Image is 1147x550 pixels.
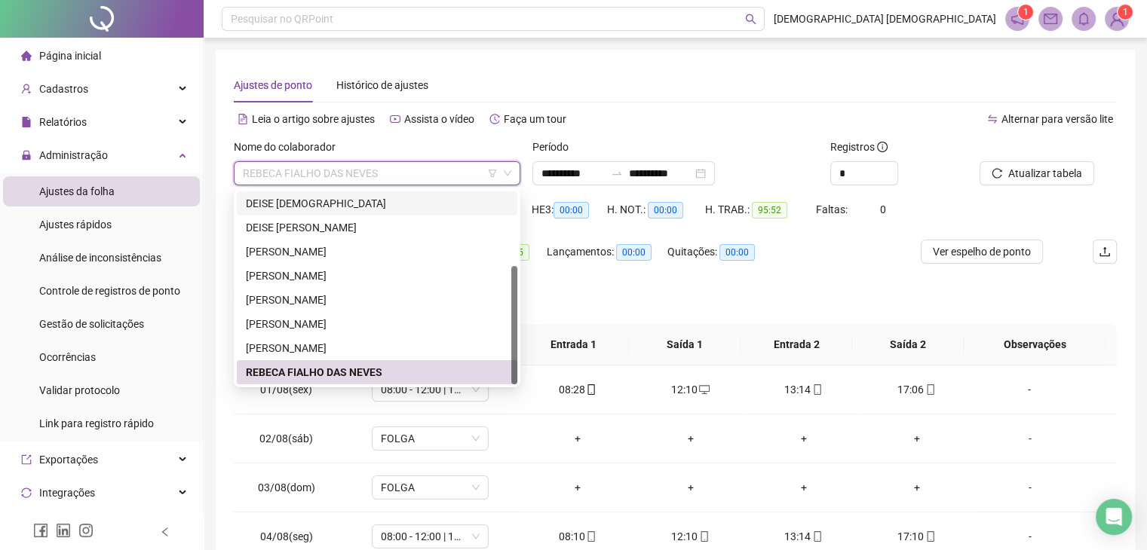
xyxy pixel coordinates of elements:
span: Ajustes da folha [39,185,115,197]
div: HE 3: [532,201,607,218]
div: 12:10 [646,381,735,398]
span: Ocorrências [39,351,96,363]
div: [PERSON_NAME] [246,292,508,308]
div: NATALI SANTOS LEITE [237,336,517,360]
div: DEISE JANE CRUZ EVANGELISTA [237,191,517,215]
span: Administração [39,149,108,161]
span: 00:00 [648,202,683,218]
div: H. NOT.: [607,201,705,218]
th: Entrada 2 [741,324,852,365]
span: Faltas: [816,203,850,215]
th: Saída 2 [852,324,964,365]
th: Observações [964,324,1106,365]
span: to [611,167,623,179]
div: - [985,528,1074,545]
span: Integrações [39,487,95,499]
span: 03/08(dom) [258,481,315,493]
span: info-circle [877,142,888,152]
span: Ver espelho de ponto [933,243,1031,260]
span: 1 [1123,7,1128,17]
span: reload [992,168,1002,179]
span: upload [1099,246,1111,258]
span: Ajustes rápidos [39,218,112,231]
span: Leia o artigo sobre ajustes [252,113,375,125]
button: Atualizar tabela [980,161,1094,185]
span: mobile [811,384,823,395]
div: - [985,479,1074,496]
span: 95:52 [752,202,787,218]
div: 13:14 [759,381,848,398]
div: 08:28 [533,381,622,398]
span: Ajustes de ponto [234,79,312,91]
div: Lançamentos: [547,243,667,261]
span: Gestão de solicitações [39,318,144,330]
span: Alternar para versão lite [1001,113,1113,125]
span: 00:00 [719,244,755,261]
div: REBECA FIALHO DAS NEVES [246,364,508,380]
span: facebook [33,523,48,538]
span: Registros [830,139,888,155]
span: mail [1044,12,1057,26]
div: REBECA FIALHO DAS NEVES [237,360,517,384]
span: Observações [976,336,1093,353]
span: export [21,454,32,465]
sup: 1 [1018,5,1033,20]
div: FABIO VALENTE ROCHA [237,240,517,264]
div: + [873,479,961,496]
div: MARIA DA CONCEIÇÃO OLIVEIRA [237,312,517,336]
span: mobile [584,531,597,542]
div: 17:10 [873,528,961,545]
span: history [489,114,500,124]
span: 0 [880,203,886,215]
span: mobile [584,384,597,395]
div: DEISE [DEMOGRAPHIC_DATA] [246,195,508,212]
span: mobile [924,531,936,542]
label: Período [532,139,578,155]
span: Assista o vídeo [404,113,474,125]
span: linkedin [56,523,71,538]
span: 04/08(seg) [260,530,313,542]
div: [PERSON_NAME] [246,243,508,260]
th: Entrada 1 [517,324,629,365]
div: DEISE [PERSON_NAME] [246,219,508,236]
span: Cadastros [39,83,88,95]
span: mobile [924,384,936,395]
div: [PERSON_NAME] [246,267,508,284]
span: 00:00 [616,244,652,261]
div: 13:14 [759,528,848,545]
div: + [533,479,622,496]
span: Controle de registros de ponto [39,285,180,297]
span: instagram [78,523,94,538]
span: desktop [698,384,710,395]
span: Histórico de ajustes [336,79,428,91]
span: file-text [238,114,248,124]
div: + [646,479,735,496]
span: bell [1077,12,1090,26]
div: H. TRAB.: [705,201,815,218]
span: 00:00 [554,202,589,218]
span: filter [488,169,497,178]
span: swap [987,114,998,124]
img: 83511 [1106,8,1128,30]
span: lock [21,150,32,160]
div: DEISE SANTIAGO BORGES [237,215,517,240]
div: + [759,479,848,496]
span: [DEMOGRAPHIC_DATA] [DEMOGRAPHIC_DATA] [774,11,996,27]
span: mobile [811,531,823,542]
span: 02/08(sáb) [259,432,313,445]
span: mobile [698,531,710,542]
div: + [873,430,961,447]
span: swap-right [611,167,623,179]
div: - [985,381,1074,398]
span: Link para registro rápido [39,417,154,429]
span: sync [21,487,32,498]
div: [PERSON_NAME] [246,340,508,356]
span: youtube [390,114,400,124]
span: Página inicial [39,50,101,62]
span: Validar protocolo [39,384,120,396]
th: Saída 1 [629,324,741,365]
span: search [745,14,756,25]
div: 17:06 [873,381,961,398]
span: Análise de inconsistências [39,252,161,264]
div: LUCIENE PEREIRA SANTOS [237,288,517,312]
